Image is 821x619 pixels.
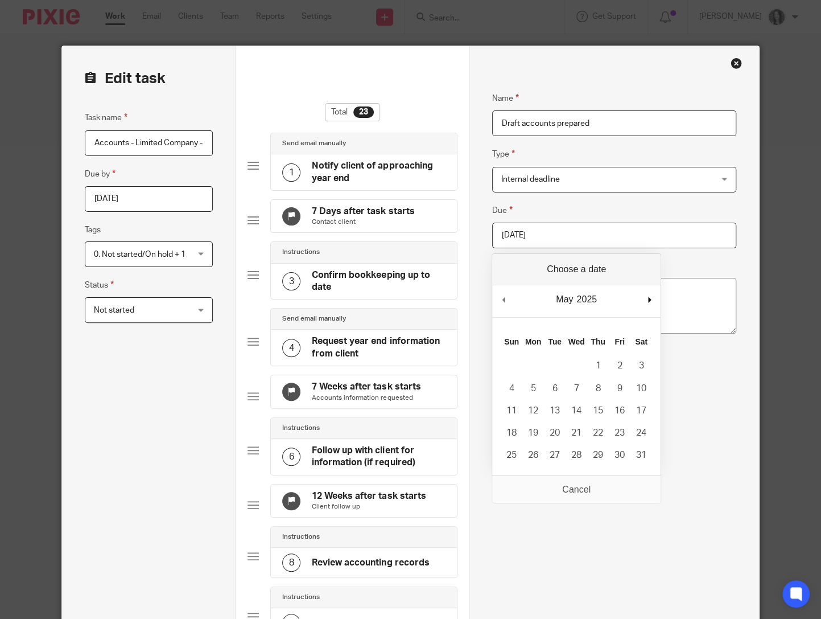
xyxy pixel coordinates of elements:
button: 7 [566,378,587,400]
label: Due by [85,167,115,181]
div: Close this dialog window [731,58,742,69]
h4: Send email manually [282,139,346,148]
button: 20 [544,422,566,444]
h4: Notify client of approaching year end [312,160,445,185]
button: 31 [630,444,652,466]
button: 16 [609,400,630,422]
abbr: Friday [614,337,625,346]
label: Due [492,204,513,217]
abbr: Wednesday [568,337,585,346]
button: 10 [630,378,652,400]
button: 30 [609,444,630,466]
button: 26 [522,444,544,466]
button: 14 [566,400,587,422]
label: Status [85,278,114,292]
button: 19 [522,422,544,444]
button: 22 [587,422,609,444]
button: 21 [566,422,587,444]
button: 18 [501,422,522,444]
div: 4 [282,339,300,357]
button: 15 [587,400,609,422]
div: 1 [282,163,300,182]
div: 3 [282,272,300,290]
abbr: Monday [525,337,541,346]
div: 6 [282,448,300,466]
label: Name [492,92,519,105]
button: 8 [587,378,609,400]
div: Total [325,103,380,121]
button: 2 [609,355,630,377]
button: 6 [544,378,566,400]
label: Tags [85,224,101,236]
p: Accounts information requested [312,393,420,403]
div: 23 [353,106,374,118]
button: 11 [501,400,522,422]
h4: Instructions [282,248,320,257]
h4: 12 Weeks after task starts [312,490,426,502]
button: 3 [630,355,652,377]
label: Type [492,147,515,161]
abbr: Thursday [591,337,605,346]
label: Task name [85,111,127,124]
button: 25 [501,444,522,466]
h4: Request year end information from client [312,335,445,360]
h4: 7 Weeks after task starts [312,381,420,393]
input: Pick a date [85,186,213,212]
button: 4 [501,378,522,400]
p: Client follow up [312,502,426,511]
h2: Edit task [85,69,213,88]
button: 5 [522,378,544,400]
button: 28 [566,444,587,466]
button: 24 [630,422,652,444]
h4: Confirm bookkeeping up to date [312,269,445,294]
span: Internal deadline [501,175,560,183]
abbr: Saturday [635,337,647,346]
button: 12 [522,400,544,422]
h4: Instructions [282,424,320,433]
button: Next Month [643,291,655,308]
h4: Follow up with client for information (if required) [312,445,445,469]
input: Use the arrow keys to pick a date [492,223,736,248]
h4: Review accounting records [312,557,429,569]
h4: 7 Days after task starts [312,206,414,218]
button: 1 [587,355,609,377]
button: 9 [609,378,630,400]
abbr: Sunday [504,337,519,346]
button: 13 [544,400,566,422]
button: 27 [544,444,566,466]
span: 0. Not started/On hold + 1 [94,251,185,259]
p: Contact client [312,218,414,227]
abbr: Tuesday [548,337,562,346]
h4: Instructions [282,593,320,602]
div: 8 [282,554,300,572]
button: Previous Month [498,291,509,308]
div: May [554,291,575,308]
div: 2025 [575,291,599,308]
span: Not started [94,306,134,314]
button: 17 [630,400,652,422]
button: 29 [587,444,609,466]
h4: Send email manually [282,314,346,323]
h4: Instructions [282,532,320,542]
button: 23 [609,422,630,444]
